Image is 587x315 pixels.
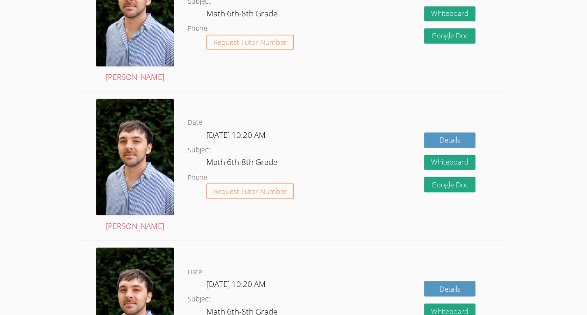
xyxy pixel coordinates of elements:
[424,281,475,296] a: Details
[96,99,174,233] a: [PERSON_NAME]
[188,23,207,35] dt: Phone
[188,172,207,183] dt: Phone
[424,28,475,43] a: Google Doc
[424,6,475,21] button: Whiteboard
[206,278,266,289] span: [DATE] 10:20 AM
[424,177,475,192] a: Google Doc
[188,117,202,129] dt: Date
[96,99,174,215] img: profile.jpg
[206,156,279,172] dd: Math 6th-8th Grade
[213,187,287,194] span: Request Tutor Number
[213,39,287,46] span: Request Tutor Number
[424,155,475,170] button: Whiteboard
[424,132,475,148] a: Details
[206,129,266,140] span: [DATE] 10:20 AM
[206,35,294,50] button: Request Tutor Number
[206,183,294,199] button: Request Tutor Number
[188,293,211,305] dt: Subject
[188,144,211,156] dt: Subject
[206,7,279,23] dd: Math 6th-8th Grade
[188,266,202,278] dt: Date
